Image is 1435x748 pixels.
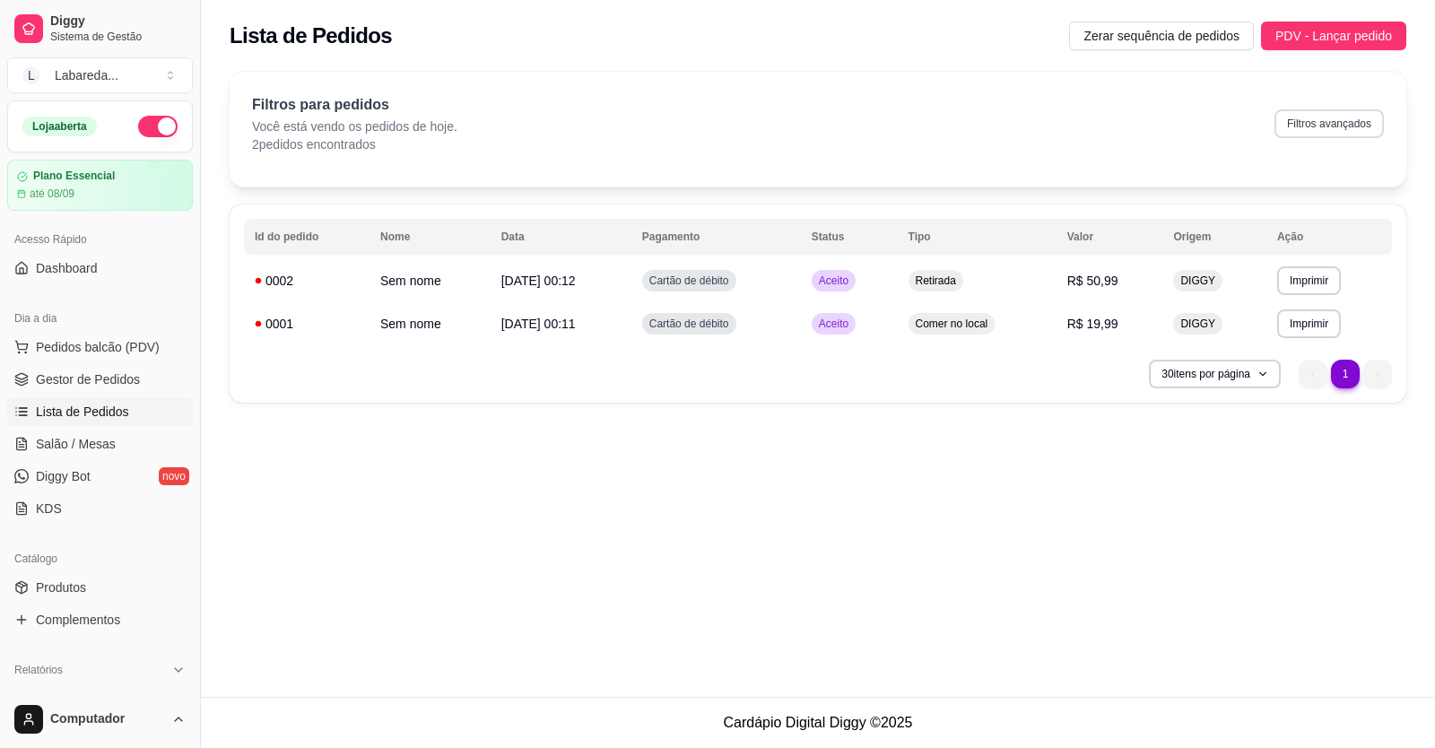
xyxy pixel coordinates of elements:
a: Dashboard [7,254,193,283]
p: Filtros para pedidos [252,94,457,116]
span: Comer no local [912,317,992,331]
button: PDV - Lançar pedido [1261,22,1406,50]
a: Produtos [7,573,193,602]
span: R$ 19,99 [1067,317,1118,331]
span: Retirada [912,274,960,288]
span: Zerar sequência de pedidos [1083,26,1239,46]
a: Plano Essencialaté 08/09 [7,160,193,211]
button: Select a team [7,57,193,93]
span: Cartão de débito [646,274,733,288]
a: Complementos [7,605,193,634]
button: Alterar Status [138,116,178,137]
th: Status [801,219,898,255]
span: DIGGY [1177,317,1219,331]
button: Pedidos balcão (PDV) [7,333,193,361]
span: [DATE] 00:12 [501,274,576,288]
td: Sem nome [370,302,491,345]
th: Valor [1057,219,1163,255]
button: Imprimir [1277,266,1341,295]
button: 30itens por página [1149,360,1281,388]
a: Lista de Pedidos [7,397,193,426]
th: Nome [370,219,491,255]
span: DIGGY [1177,274,1219,288]
a: Gestor de Pedidos [7,365,193,394]
li: pagination item 1 active [1331,360,1360,388]
div: 0002 [255,272,359,290]
button: Zerar sequência de pedidos [1069,22,1254,50]
p: 2 pedidos encontrados [252,135,457,153]
span: Salão / Mesas [36,435,116,453]
th: Pagamento [631,219,801,255]
article: Plano Essencial [33,170,115,183]
div: Loja aberta [22,117,97,136]
div: Catálogo [7,544,193,573]
span: Aceito [815,317,852,331]
a: KDS [7,494,193,523]
a: Relatórios de vendas [7,684,193,713]
span: Gestor de Pedidos [36,370,140,388]
span: Diggy [50,13,186,30]
span: [DATE] 00:11 [501,317,576,331]
th: Ação [1266,219,1392,255]
span: L [22,66,40,84]
span: Computador [50,711,164,727]
span: Relatórios de vendas [36,690,154,708]
p: Você está vendo os pedidos de hoje. [252,117,457,135]
div: Dia a dia [7,304,193,333]
div: Acesso Rápido [7,225,193,254]
button: Computador [7,698,193,741]
td: Sem nome [370,259,491,302]
span: KDS [36,500,62,518]
span: Complementos [36,611,120,629]
button: Filtros avançados [1274,109,1384,138]
span: Relatórios [14,663,63,677]
span: Produtos [36,578,86,596]
th: Tipo [898,219,1057,255]
a: Diggy Botnovo [7,462,193,491]
span: Pedidos balcão (PDV) [36,338,160,356]
nav: pagination navigation [1290,351,1401,397]
button: Imprimir [1277,309,1341,338]
article: até 08/09 [30,187,74,201]
th: Data [491,219,631,255]
span: Sistema de Gestão [50,30,186,44]
span: Dashboard [36,259,98,277]
a: Salão / Mesas [7,430,193,458]
h2: Lista de Pedidos [230,22,392,50]
th: Id do pedido [244,219,370,255]
th: Origem [1162,219,1266,255]
a: DiggySistema de Gestão [7,7,193,50]
span: PDV - Lançar pedido [1275,26,1392,46]
div: 0001 [255,315,359,333]
div: Labareda ... [55,66,118,84]
span: R$ 50,99 [1067,274,1118,288]
span: Lista de Pedidos [36,403,129,421]
span: Diggy Bot [36,467,91,485]
span: Cartão de débito [646,317,733,331]
footer: Cardápio Digital Diggy © 2025 [201,697,1435,748]
span: Aceito [815,274,852,288]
